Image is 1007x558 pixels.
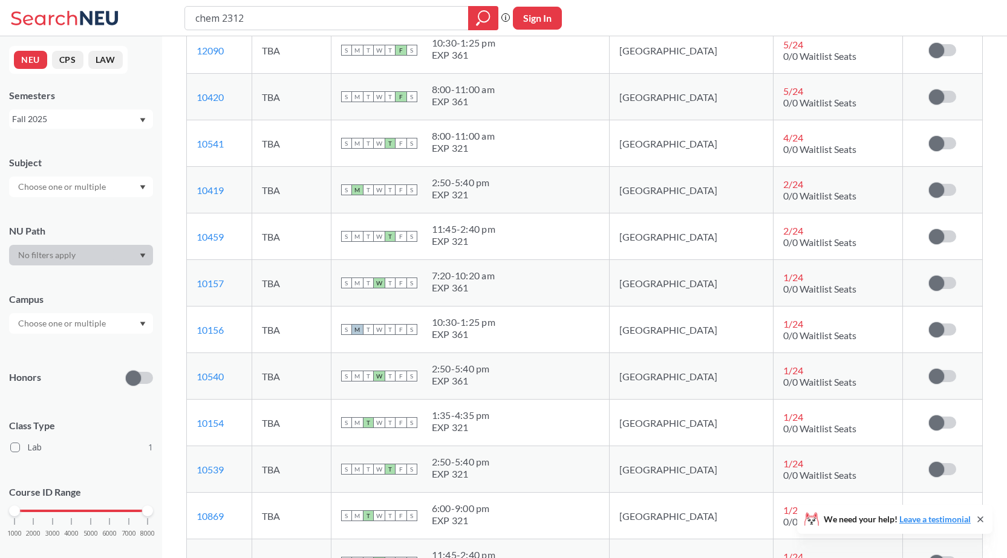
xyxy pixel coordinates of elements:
[252,353,331,400] td: TBA
[783,190,856,201] span: 0/0 Waitlist Seats
[197,277,224,289] a: 10157
[432,142,495,154] div: EXP 321
[374,91,385,102] span: W
[197,371,224,382] a: 10540
[385,231,396,242] span: T
[783,423,856,434] span: 0/0 Waitlist Seats
[783,458,803,469] span: 1 / 24
[352,277,363,288] span: M
[783,516,856,527] span: 0/0 Waitlist Seats
[122,530,136,537] span: 7000
[899,514,971,524] a: Leave a testimonial
[406,45,417,56] span: S
[252,446,331,493] td: TBA
[609,446,773,493] td: [GEOGRAPHIC_DATA]
[432,316,495,328] div: 10:30 - 1:25 pm
[609,353,773,400] td: [GEOGRAPHIC_DATA]
[252,400,331,446] td: TBA
[352,464,363,475] span: M
[609,167,773,213] td: [GEOGRAPHIC_DATA]
[396,464,406,475] span: F
[406,231,417,242] span: S
[609,120,773,167] td: [GEOGRAPHIC_DATA]
[341,464,352,475] span: S
[26,530,41,537] span: 2000
[363,324,374,335] span: T
[406,464,417,475] span: S
[341,231,352,242] span: S
[385,371,396,381] span: T
[396,277,406,288] span: F
[783,143,856,155] span: 0/0 Waitlist Seats
[12,112,139,126] div: Fall 2025
[432,514,490,527] div: EXP 321
[363,371,374,381] span: T
[432,223,495,235] div: 11:45 - 2:40 pm
[783,132,803,143] span: 4 / 24
[197,138,224,149] a: 10541
[374,277,385,288] span: W
[476,10,490,27] svg: magnifying glass
[12,316,114,331] input: Choose one or multiple
[363,464,374,475] span: T
[45,530,60,537] span: 3000
[468,6,498,30] div: magnifying glass
[140,322,146,326] svg: Dropdown arrow
[9,224,153,238] div: NU Path
[609,260,773,307] td: [GEOGRAPHIC_DATA]
[341,138,352,149] span: S
[352,138,363,149] span: M
[252,74,331,120] td: TBA
[352,91,363,102] span: M
[341,45,352,56] span: S
[374,184,385,195] span: W
[252,167,331,213] td: TBA
[9,371,41,384] p: Honors
[385,417,396,428] span: T
[385,91,396,102] span: T
[9,156,153,169] div: Subject
[194,8,460,28] input: Class, professor, course number, "phrase"
[783,376,856,388] span: 0/0 Waitlist Seats
[352,184,363,195] span: M
[341,277,352,288] span: S
[12,180,114,194] input: Choose one or multiple
[783,39,803,50] span: 5 / 24
[374,371,385,381] span: W
[140,253,146,258] svg: Dropdown arrow
[609,27,773,74] td: [GEOGRAPHIC_DATA]
[140,530,155,537] span: 8000
[9,313,153,334] div: Dropdown arrow
[148,441,153,454] span: 1
[352,45,363,56] span: M
[341,371,352,381] span: S
[197,510,224,522] a: 10869
[432,270,495,282] div: 7:20 - 10:20 am
[341,510,352,521] span: S
[363,417,374,428] span: T
[406,510,417,521] span: S
[374,324,385,335] span: W
[374,138,385,149] span: W
[432,502,490,514] div: 6:00 - 9:00 pm
[352,510,363,521] span: M
[374,464,385,475] span: W
[432,96,495,108] div: EXP 361
[432,363,490,375] div: 2:50 - 5:40 pm
[396,91,406,102] span: F
[406,417,417,428] span: S
[9,293,153,306] div: Campus
[406,91,417,102] span: S
[513,7,562,30] button: Sign In
[374,510,385,521] span: W
[396,510,406,521] span: F
[9,109,153,129] div: Fall 2025Dropdown arrow
[783,329,856,341] span: 0/0 Waitlist Seats
[432,409,490,421] div: 1:35 - 4:35 pm
[385,324,396,335] span: T
[252,493,331,539] td: TBA
[432,235,495,247] div: EXP 321
[102,530,117,537] span: 6000
[197,417,224,429] a: 10154
[64,530,79,537] span: 4000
